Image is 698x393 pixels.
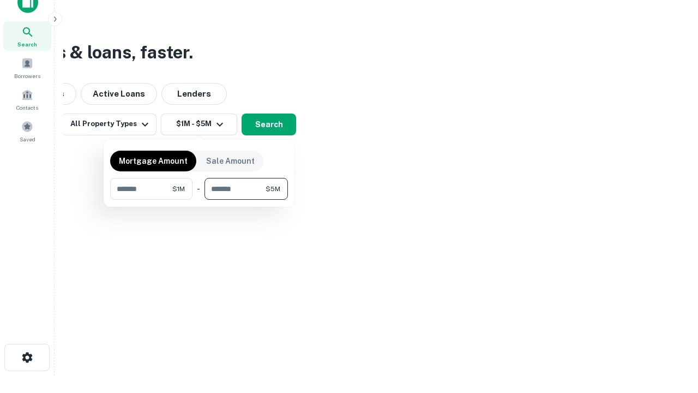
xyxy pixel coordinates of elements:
[197,178,200,200] div: -
[266,184,280,194] span: $5M
[172,184,185,194] span: $1M
[119,155,188,167] p: Mortgage Amount
[643,306,698,358] iframe: Chat Widget
[206,155,255,167] p: Sale Amount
